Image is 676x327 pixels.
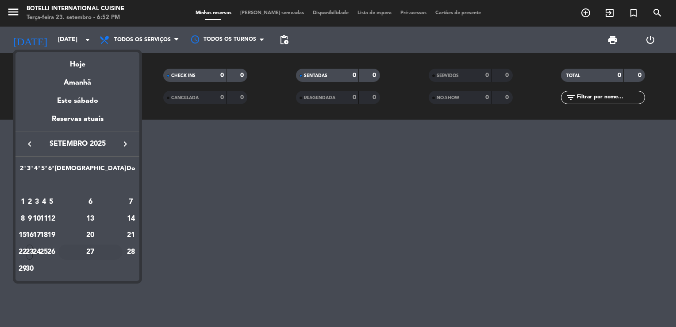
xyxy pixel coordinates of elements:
div: 13 [58,211,123,226]
td: 18 de setembro de 2025 [40,227,47,244]
div: 21 [127,228,135,243]
div: 1 [19,195,26,210]
div: 12 [48,211,54,226]
td: 9 de setembro de 2025 [26,210,33,227]
div: Reservas atuais [15,113,139,132]
div: 8 [19,211,26,226]
th: Segunda-feira [19,163,26,177]
div: 22 [19,245,26,260]
td: 10 de setembro de 2025 [33,210,40,227]
button: keyboard_arrow_left [22,138,38,150]
td: 14 de setembro de 2025 [126,210,136,227]
td: 12 de setembro de 2025 [48,210,55,227]
div: 16 [27,228,33,243]
div: 20 [58,228,123,243]
td: 16 de setembro de 2025 [26,227,33,244]
td: 25 de setembro de 2025 [40,244,47,261]
i: keyboard_arrow_left [24,139,35,149]
div: 7 [127,195,135,210]
div: 15 [19,228,26,243]
div: 29 [19,261,26,276]
td: 19 de setembro de 2025 [48,227,55,244]
td: 21 de setembro de 2025 [126,227,136,244]
td: 23 de setembro de 2025 [26,244,33,261]
td: 7 de setembro de 2025 [126,194,136,210]
div: 6 [58,195,123,210]
div: 17 [34,228,40,243]
th: Domingo [126,163,136,177]
div: 26 [48,245,54,260]
td: 3 de setembro de 2025 [33,194,40,210]
div: 3 [34,195,40,210]
div: 9 [27,211,33,226]
i: keyboard_arrow_right [120,139,131,149]
div: 27 [58,245,123,260]
td: 28 de setembro de 2025 [126,244,136,261]
td: 17 de setembro de 2025 [33,227,40,244]
div: 18 [41,228,47,243]
th: Terça-feira [26,163,33,177]
div: 5 [48,195,54,210]
div: 25 [41,245,47,260]
td: 29 de setembro de 2025 [19,261,26,277]
div: 10 [34,211,40,226]
th: Sábado [55,163,126,177]
td: 24 de setembro de 2025 [33,244,40,261]
td: 1 de setembro de 2025 [19,194,26,210]
td: 8 de setembro de 2025 [19,210,26,227]
td: 26 de setembro de 2025 [48,244,55,261]
td: 15 de setembro de 2025 [19,227,26,244]
td: 11 de setembro de 2025 [40,210,47,227]
div: 23 [27,245,33,260]
div: Amanhã [15,70,139,89]
div: 11 [41,211,47,226]
div: Este sábado [15,89,139,113]
div: 28 [127,245,135,260]
th: Quinta-feira [40,163,47,177]
td: SET [19,177,136,194]
div: 19 [48,228,54,243]
th: Quarta-feira [33,163,40,177]
td: 27 de setembro de 2025 [55,244,126,261]
th: Sexta-feira [48,163,55,177]
td: 4 de setembro de 2025 [40,194,47,210]
td: 30 de setembro de 2025 [26,261,33,277]
td: 13 de setembro de 2025 [55,210,126,227]
td: 5 de setembro de 2025 [48,194,55,210]
div: 30 [27,261,33,276]
button: keyboard_arrow_right [117,138,133,150]
div: Hoje [15,52,139,70]
div: 2 [27,195,33,210]
td: 6 de setembro de 2025 [55,194,126,210]
div: 4 [41,195,47,210]
span: setembro 2025 [38,138,117,150]
td: 20 de setembro de 2025 [55,227,126,244]
div: 14 [127,211,135,226]
td: 2 de setembro de 2025 [26,194,33,210]
td: 22 de setembro de 2025 [19,244,26,261]
div: 24 [34,245,40,260]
